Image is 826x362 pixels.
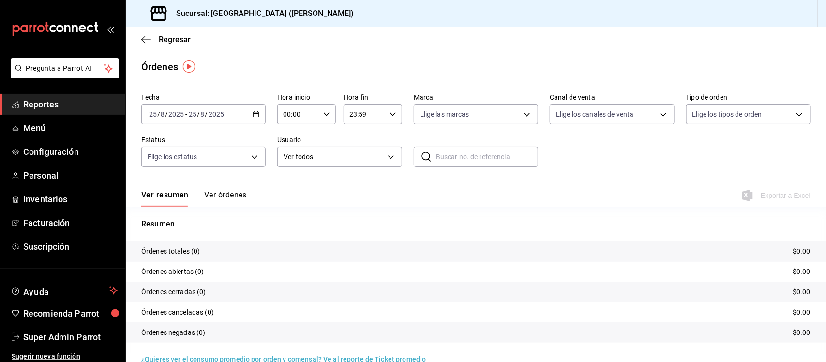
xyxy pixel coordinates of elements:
[141,60,178,74] div: Órdenes
[793,246,811,256] p: $0.00
[277,94,336,101] label: Hora inicio
[141,218,811,230] p: Resumen
[23,307,118,320] span: Recomienda Parrot
[157,110,160,118] span: /
[141,94,266,101] label: Fecha
[159,35,191,44] span: Regresar
[185,110,187,118] span: -
[556,109,633,119] span: Elige los canales de venta
[277,137,402,144] label: Usuario
[550,94,674,101] label: Canal de venta
[141,328,206,338] p: Órdenes negadas (0)
[7,70,119,80] a: Pregunta a Parrot AI
[23,98,118,111] span: Reportes
[141,307,214,317] p: Órdenes canceladas (0)
[23,169,118,182] span: Personal
[414,94,538,101] label: Marca
[26,63,104,74] span: Pregunta a Parrot AI
[420,109,469,119] span: Elige las marcas
[165,110,168,118] span: /
[204,190,247,207] button: Ver órdenes
[793,287,811,297] p: $0.00
[141,35,191,44] button: Regresar
[686,94,811,101] label: Tipo de orden
[141,137,266,144] label: Estatus
[12,351,118,362] span: Sugerir nueva función
[205,110,208,118] span: /
[141,246,200,256] p: Órdenes totales (0)
[23,331,118,344] span: Super Admin Parrot
[188,110,197,118] input: --
[23,216,118,229] span: Facturación
[692,109,762,119] span: Elige los tipos de orden
[148,152,197,162] span: Elige los estatus
[160,110,165,118] input: --
[208,110,225,118] input: ----
[141,190,247,207] div: navigation tabs
[11,58,119,78] button: Pregunta a Parrot AI
[106,25,114,33] button: open_drawer_menu
[168,8,354,19] h3: Sucursal: [GEOGRAPHIC_DATA] ([PERSON_NAME])
[23,145,118,158] span: Configuración
[436,147,538,166] input: Buscar no. de referencia
[200,110,205,118] input: --
[149,110,157,118] input: --
[23,285,105,296] span: Ayuda
[183,60,195,73] img: Tooltip marker
[23,121,118,135] span: Menú
[793,307,811,317] p: $0.00
[284,152,384,162] span: Ver todos
[23,193,118,206] span: Inventarios
[344,94,402,101] label: Hora fin
[141,287,206,297] p: Órdenes cerradas (0)
[197,110,200,118] span: /
[141,190,189,207] button: Ver resumen
[793,267,811,277] p: $0.00
[141,267,204,277] p: Órdenes abiertas (0)
[23,240,118,253] span: Suscripción
[793,328,811,338] p: $0.00
[168,110,184,118] input: ----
